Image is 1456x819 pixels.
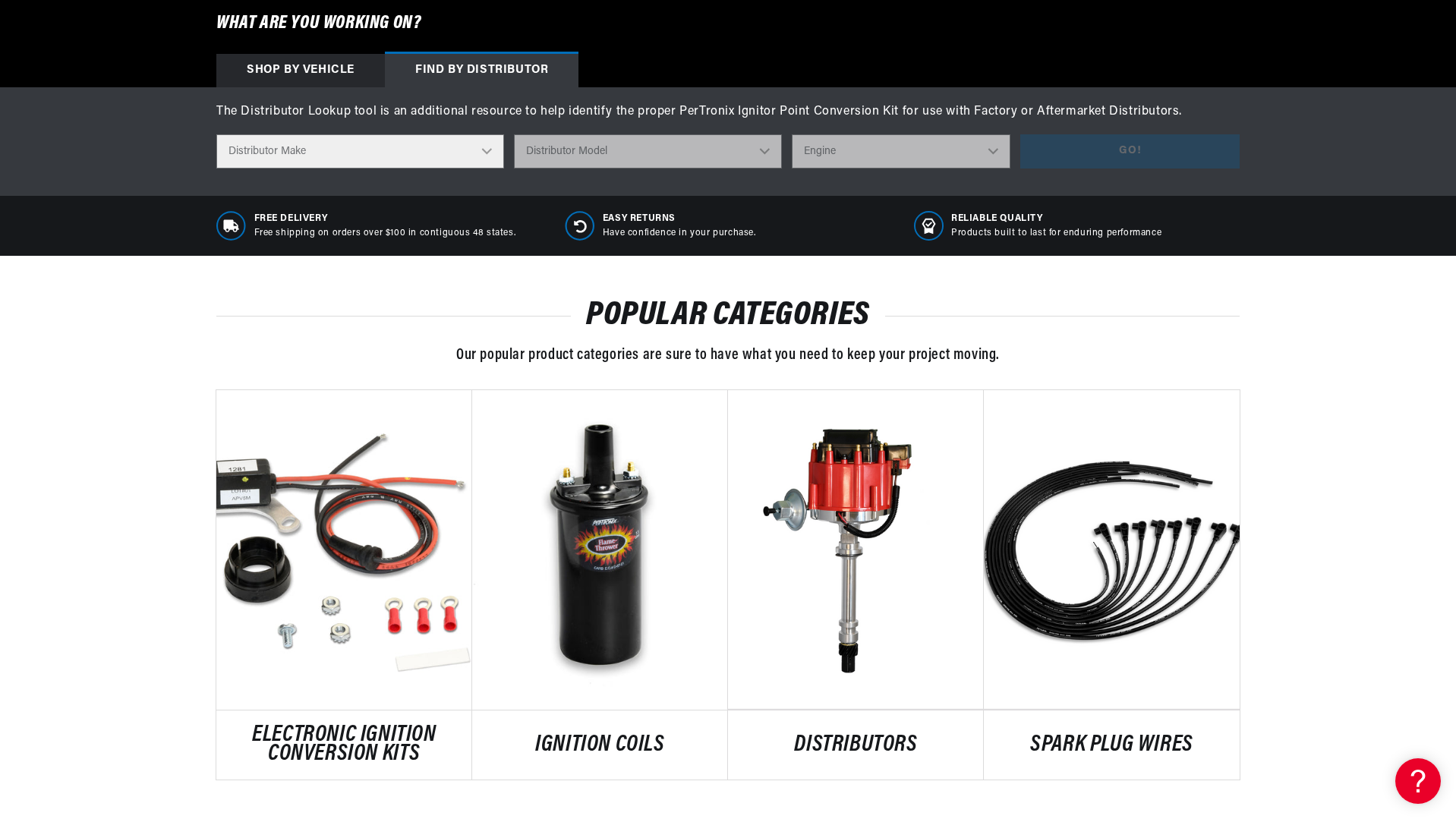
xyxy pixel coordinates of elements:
[254,227,516,240] p: Free shipping on orders over $100 in contiguous 48 states.
[603,227,756,240] p: Have confidence in your purchase.
[254,213,516,225] span: Free Delivery
[951,213,1161,225] span: RELIABLE QUALITY
[951,227,1161,240] p: Products built to last for enduring performance
[216,102,1240,122] div: The Distributor Lookup tool is an additional resource to help identify the proper PerTronix Ignit...
[385,54,578,87] div: Find by Distributor
[472,736,728,755] a: IGNITION COILS
[728,736,984,755] a: DISTRIBUTORS
[603,213,756,225] span: Easy Returns
[216,726,472,764] a: ELECTRONIC IGNITION CONVERSION KITS
[984,736,1240,755] a: SPARK PLUG WIRES
[216,54,385,87] div: Shop by vehicle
